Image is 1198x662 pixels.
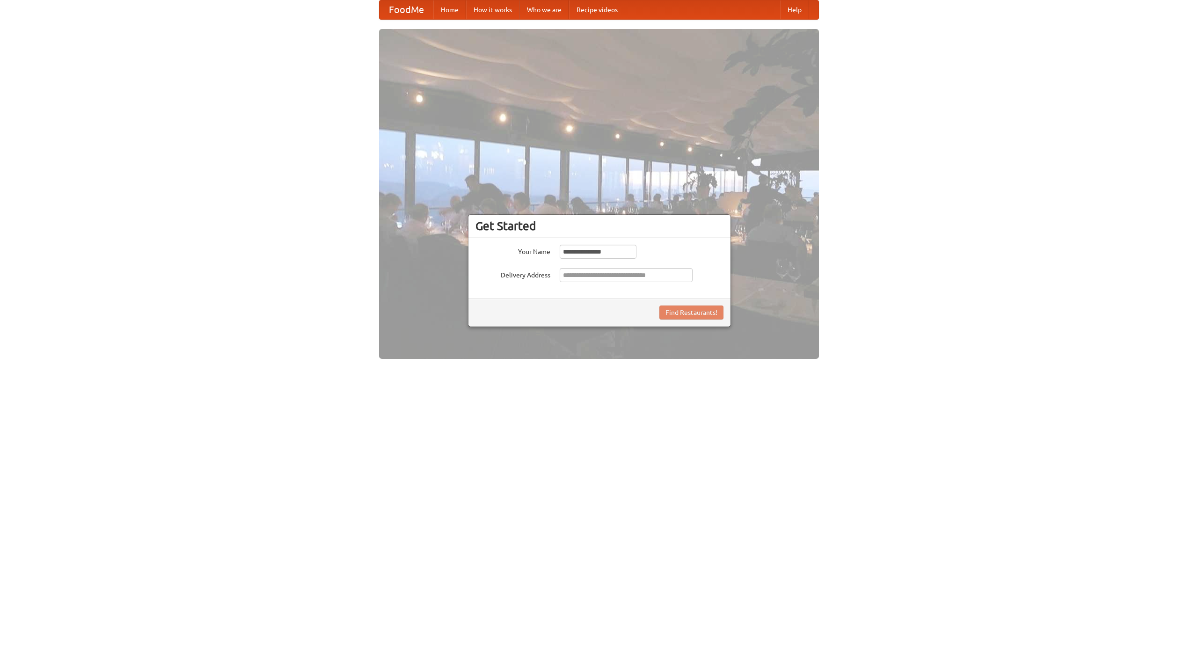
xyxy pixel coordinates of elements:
a: How it works [466,0,519,19]
a: Help [780,0,809,19]
a: Home [433,0,466,19]
a: FoodMe [380,0,433,19]
h3: Get Started [475,219,723,233]
a: Who we are [519,0,569,19]
button: Find Restaurants! [659,306,723,320]
label: Delivery Address [475,268,550,280]
a: Recipe videos [569,0,625,19]
label: Your Name [475,245,550,256]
